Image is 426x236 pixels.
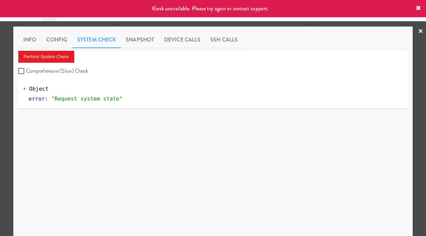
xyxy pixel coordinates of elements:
[418,21,423,42] a: ×
[51,96,122,102] span: "Request system state"
[29,86,49,92] span: Object
[72,32,121,48] a: System Check
[45,96,48,102] span: :
[205,32,243,48] a: SSH Calls
[159,32,205,48] a: Device Calls
[18,69,26,74] input: Comprehensive (Slow) Check
[18,51,74,63] button: Perform System Check
[41,32,72,48] a: Config
[29,96,45,102] span: error
[18,32,41,48] a: Info
[18,66,89,76] label: Comprehensive (Slow) Check
[121,32,159,48] a: Snapshot
[152,5,269,12] span: Kiosk unavailable. Please try again or contact support.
